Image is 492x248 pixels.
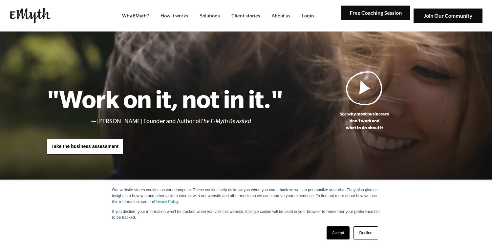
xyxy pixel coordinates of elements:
img: Free Coaching Session [341,6,410,20]
i: The E-Myth Revisited [201,118,251,124]
p: See why most businesses don't work and what to do about it [283,111,446,131]
a: Decline [353,226,378,239]
span: Take the business assessment [52,144,118,149]
p: Our website stores cookies on your computer. These cookies help us know you when you come back so... [112,187,380,205]
a: Accept [327,226,350,239]
img: EMyth [10,8,51,24]
a: See why most businessesdon't work andwhat to do about it [283,71,446,131]
img: Join Our Community [414,9,482,23]
h1: "Work on it, not in it." [47,84,283,113]
img: Play Video [346,71,383,105]
a: Privacy Policy [154,199,179,204]
a: Take the business assessment [47,139,123,155]
li: [PERSON_NAME] Founder and Author of [97,116,283,126]
p: If you decline, your information won’t be tracked when you visit this website. A single cookie wi... [112,209,380,220]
